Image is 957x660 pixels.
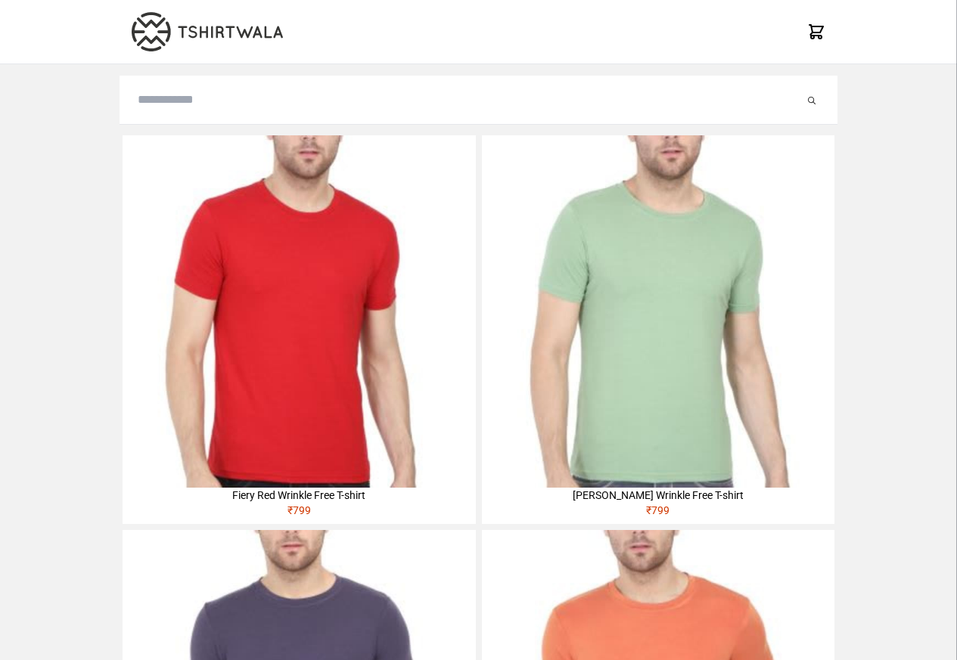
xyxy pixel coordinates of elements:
[123,503,475,524] div: ₹ 799
[482,503,834,524] div: ₹ 799
[482,135,834,524] a: [PERSON_NAME] Wrinkle Free T-shirt₹799
[132,12,283,51] img: TW-LOGO-400-104.png
[482,488,834,503] div: [PERSON_NAME] Wrinkle Free T-shirt
[123,135,475,488] img: 4M6A2225-320x320.jpg
[123,135,475,524] a: Fiery Red Wrinkle Free T-shirt₹799
[804,91,819,109] button: Submit your search query.
[123,488,475,503] div: Fiery Red Wrinkle Free T-shirt
[482,135,834,488] img: 4M6A2211-320x320.jpg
